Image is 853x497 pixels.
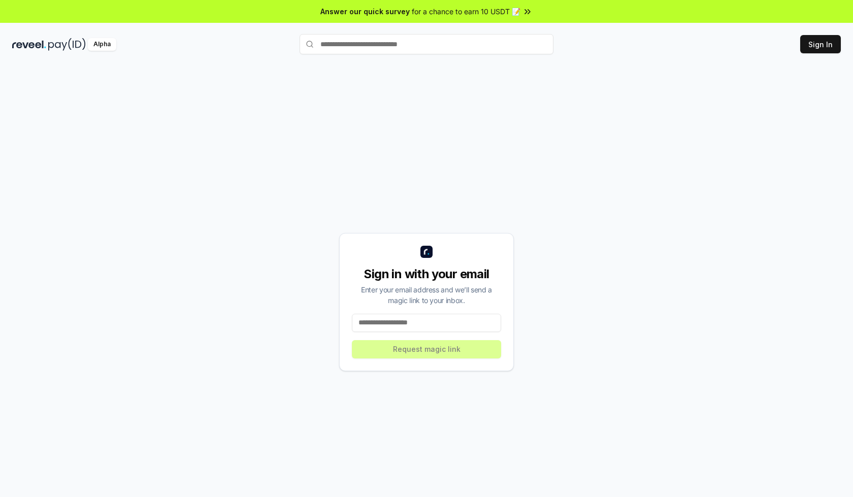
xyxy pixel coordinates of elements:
[88,38,116,51] div: Alpha
[420,246,433,258] img: logo_small
[352,266,501,282] div: Sign in with your email
[12,38,46,51] img: reveel_dark
[800,35,841,53] button: Sign In
[352,284,501,306] div: Enter your email address and we’ll send a magic link to your inbox.
[320,6,410,17] span: Answer our quick survey
[412,6,520,17] span: for a chance to earn 10 USDT 📝
[48,38,86,51] img: pay_id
